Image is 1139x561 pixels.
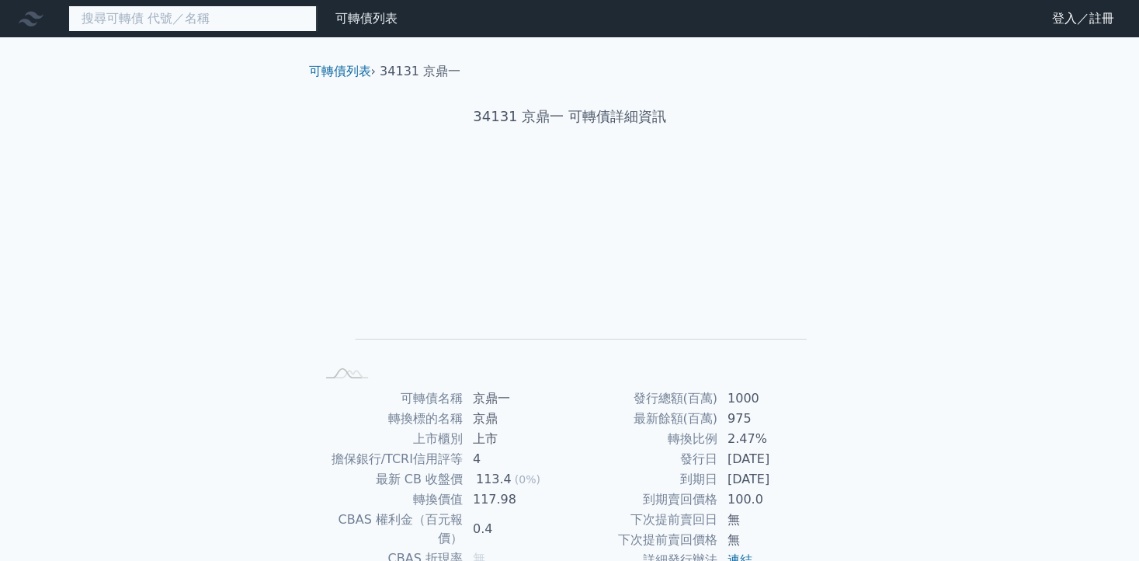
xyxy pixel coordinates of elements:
[68,5,317,32] input: 搜尋可轉債 代號／名稱
[570,530,718,550] td: 下次提前賣回價格
[315,429,464,449] td: 上市櫃別
[315,469,464,490] td: 最新 CB 收盤價
[315,490,464,510] td: 轉換價值
[341,176,807,361] g: Chart
[718,409,825,429] td: 975
[309,64,371,78] a: 可轉債列表
[570,449,718,469] td: 發行日
[1040,6,1127,31] a: 登入／註冊
[297,106,843,127] h1: 34131 京鼎一 可轉債詳細資訊
[1061,486,1139,561] div: 聊天小工具
[515,473,540,486] span: (0%)
[473,470,515,489] div: 113.4
[570,469,718,490] td: 到期日
[570,429,718,449] td: 轉換比例
[464,429,570,449] td: 上市
[718,469,825,490] td: [DATE]
[1061,486,1139,561] iframe: Chat Widget
[718,530,825,550] td: 無
[718,490,825,510] td: 100.0
[464,449,570,469] td: 4
[315,389,464,409] td: 可轉債名稱
[315,409,464,429] td: 轉換標的名稱
[315,510,464,549] td: CBAS 權利金（百元報價）
[464,490,570,510] td: 117.98
[570,510,718,530] td: 下次提前賣回日
[464,510,570,549] td: 0.4
[464,389,570,409] td: 京鼎一
[570,389,718,409] td: 發行總額(百萬)
[718,510,825,530] td: 無
[380,62,460,81] li: 34131 京鼎一
[570,409,718,429] td: 最新餘額(百萬)
[718,429,825,449] td: 2.47%
[718,389,825,409] td: 1000
[718,449,825,469] td: [DATE]
[335,11,398,26] a: 可轉債列表
[309,62,376,81] li: ›
[464,409,570,429] td: 京鼎
[570,490,718,510] td: 到期賣回價格
[315,449,464,469] td: 擔保銀行/TCRI信用評等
